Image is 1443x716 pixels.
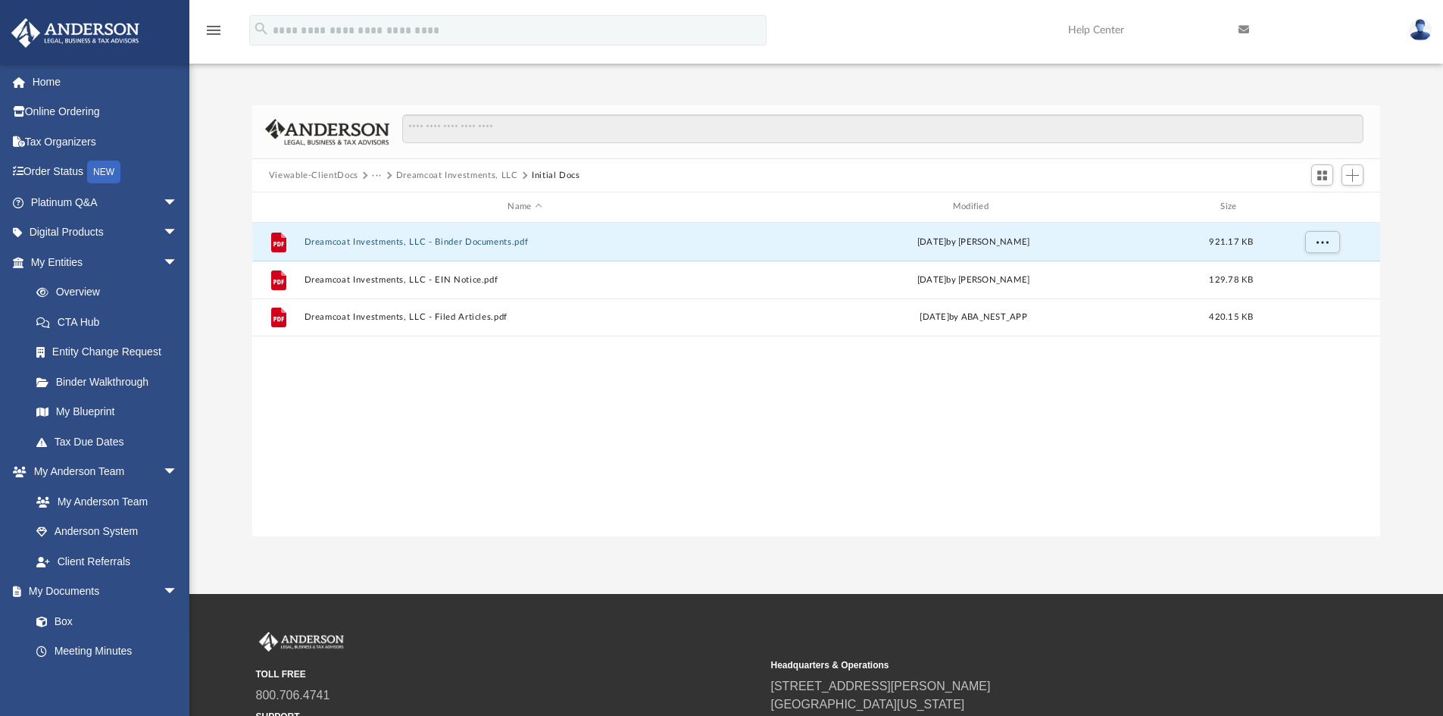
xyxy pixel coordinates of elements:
button: Dreamcoat Investments, LLC [396,169,518,183]
button: Switch to Grid View [1311,164,1334,186]
a: My Anderson Team [21,486,186,517]
div: Name [303,200,745,214]
i: menu [205,21,223,39]
a: Entity Change Request [21,337,201,367]
div: [DATE] by [PERSON_NAME] [752,235,1194,249]
a: Meeting Minutes [21,636,193,667]
a: Client Referrals [21,546,193,577]
div: grid [252,223,1381,536]
button: More options [1304,230,1339,253]
img: Anderson Advisors Platinum Portal [7,18,144,48]
img: Anderson Advisors Platinum Portal [256,632,347,652]
button: Dreamcoat Investments, LLC - EIN Notice.pdf [304,275,745,285]
a: My Documentsarrow_drop_down [11,577,193,607]
a: My Blueprint [21,397,193,427]
small: Headquarters & Operations [771,658,1276,672]
a: Box [21,606,186,636]
a: menu [205,29,223,39]
span: arrow_drop_down [163,217,193,249]
i: search [253,20,270,37]
a: Order StatusNEW [11,157,201,188]
a: Online Ordering [11,97,201,127]
a: Anderson System [21,517,193,547]
a: Overview [21,277,201,308]
button: Dreamcoat Investments, LLC - Binder Documents.pdf [304,237,745,247]
a: Binder Walkthrough [21,367,201,397]
span: 921.17 KB [1209,237,1253,245]
div: Size [1201,200,1261,214]
small: TOLL FREE [256,668,761,681]
button: Dreamcoat Investments, LLC - Filed Articles.pdf [304,312,745,322]
span: arrow_drop_down [163,457,193,488]
a: Home [11,67,201,97]
a: Platinum Q&Aarrow_drop_down [11,187,201,217]
button: Add [1341,164,1364,186]
input: Search files and folders [402,114,1363,143]
div: [DATE] by ABA_NEST_APP [752,311,1194,324]
div: id [259,200,297,214]
span: arrow_drop_down [163,187,193,218]
a: My Anderson Teamarrow_drop_down [11,457,193,487]
span: arrow_drop_down [163,577,193,608]
div: NEW [87,161,120,183]
a: My Entitiesarrow_drop_down [11,247,201,277]
button: ··· [372,169,382,183]
a: Tax Due Dates [21,427,201,457]
a: Digital Productsarrow_drop_down [11,217,201,248]
button: Viewable-ClientDocs [269,169,358,183]
div: [DATE] by [PERSON_NAME] [752,273,1194,286]
a: [GEOGRAPHIC_DATA][US_STATE] [771,698,965,711]
div: Modified [752,200,1195,214]
button: Initial Docs [532,169,580,183]
div: id [1268,200,1374,214]
a: CTA Hub [21,307,201,337]
a: 800.706.4741 [256,689,330,702]
span: 129.78 KB [1209,275,1253,283]
span: 420.15 KB [1209,313,1253,321]
span: arrow_drop_down [163,247,193,278]
a: [STREET_ADDRESS][PERSON_NAME] [771,680,991,693]
a: Tax Organizers [11,127,201,157]
img: User Pic [1409,19,1432,41]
